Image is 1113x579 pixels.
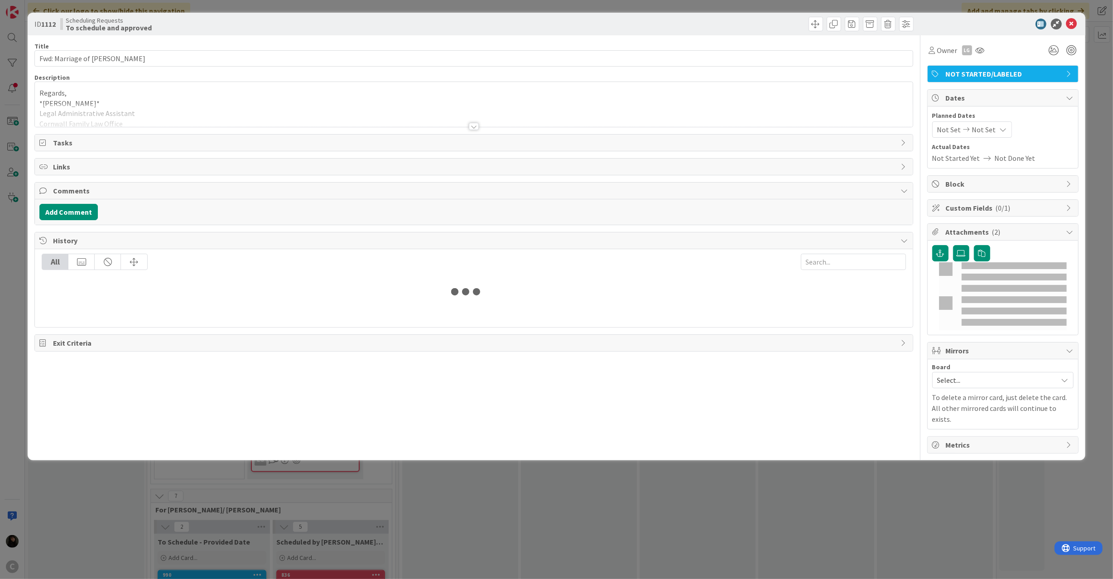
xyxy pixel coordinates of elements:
[53,185,896,196] span: Comments
[946,179,1062,189] span: Block
[932,364,951,370] span: Board
[19,1,41,12] span: Support
[42,254,68,270] div: All
[66,17,152,24] span: Scheduling Requests
[946,203,1062,213] span: Custom Fields
[932,153,980,164] span: Not Started Yet
[972,124,996,135] span: Not Set
[39,88,908,98] p: Regards,
[932,392,1074,425] p: To delete a mirror card, just delete the card. All other mirrored cards will continue to exists.
[996,203,1011,212] span: ( 0/1 )
[946,227,1062,237] span: Attachments
[34,73,70,82] span: Description
[995,153,1036,164] span: Not Done Yet
[937,45,958,56] span: Owner
[53,161,896,172] span: Links
[962,45,972,55] div: LG
[937,374,1053,386] span: Select...
[39,204,98,220] button: Add Comment
[932,142,1074,152] span: Actual Dates
[53,137,896,148] span: Tasks
[937,124,961,135] span: Not Set
[34,42,49,50] label: Title
[946,68,1062,79] span: NOT STARTED/LABELED
[53,338,896,348] span: Exit Criteria
[34,50,913,67] input: type card name here...
[34,19,56,29] span: ID
[992,227,1001,236] span: ( 2 )
[946,439,1062,450] span: Metrics
[39,98,908,109] p: *[PERSON_NAME]*
[932,111,1074,121] span: Planned Dates
[41,19,56,29] b: 1112
[946,92,1062,103] span: Dates
[946,345,1062,356] span: Mirrors
[66,24,152,31] b: To schedule and approved
[53,235,896,246] span: History
[801,254,906,270] input: Search...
